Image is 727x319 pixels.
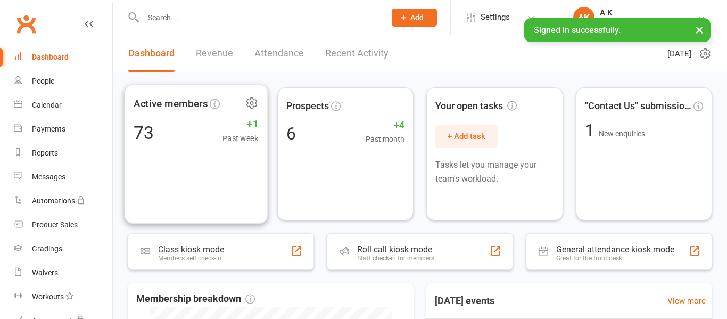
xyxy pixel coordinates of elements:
a: Waivers [14,261,112,285]
div: Reports [32,149,58,157]
button: + Add task [435,125,498,148]
a: People [14,69,112,93]
a: Reports [14,141,112,165]
div: General attendance kiosk mode [556,244,674,255]
a: Automations [14,189,112,213]
span: Add [410,13,424,22]
div: Dashboard [32,53,69,61]
a: Calendar [14,93,112,117]
span: +1 [222,116,258,132]
span: +4 [366,118,404,133]
div: A K [600,8,697,18]
span: Active members [134,95,208,111]
a: Recent Activity [325,35,389,72]
span: Signed in successfully. [534,25,621,35]
a: Dashboard [128,35,175,72]
a: Workouts [14,285,112,309]
span: Your open tasks [435,99,517,114]
button: Add [392,9,437,27]
div: Automations [32,197,75,205]
a: Revenue [196,35,233,72]
a: Attendance [254,35,304,72]
div: People [32,77,54,85]
button: × [690,18,709,41]
div: Staff check-in for members [357,255,434,262]
div: Gradings [32,244,62,253]
a: Product Sales [14,213,112,237]
a: Clubworx [13,11,39,37]
a: Dashboard [14,45,112,69]
span: Prospects [286,99,329,114]
a: Messages [14,165,112,189]
div: 6 [286,125,296,142]
div: Product Sales [32,220,78,229]
p: Tasks let you manage your team's workload. [435,158,554,185]
span: 1 [585,120,599,141]
a: Payments [14,117,112,141]
a: Gradings [14,237,112,261]
div: Messages [32,173,65,181]
div: AK [573,7,594,28]
div: Payments [32,125,65,133]
span: Settings [481,5,510,29]
div: Great for the front desk [556,255,674,262]
div: 73 [134,124,154,142]
div: Waivers [32,268,58,277]
div: Dromana Grappling Academy [600,18,697,27]
div: Workouts [32,292,64,301]
div: Roll call kiosk mode [357,244,434,255]
a: View more [667,295,706,307]
div: Calendar [32,101,62,109]
h3: [DATE] events [426,291,503,310]
input: Search... [140,10,378,25]
div: Class kiosk mode [158,244,224,255]
div: Members self check-in [158,255,224,262]
span: New enquiries [599,129,645,138]
span: "Contact Us" submissions [585,99,692,114]
span: [DATE] [667,47,691,60]
span: Past month [366,133,404,145]
span: Membership breakdown [136,291,255,307]
span: Past week [222,132,258,145]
